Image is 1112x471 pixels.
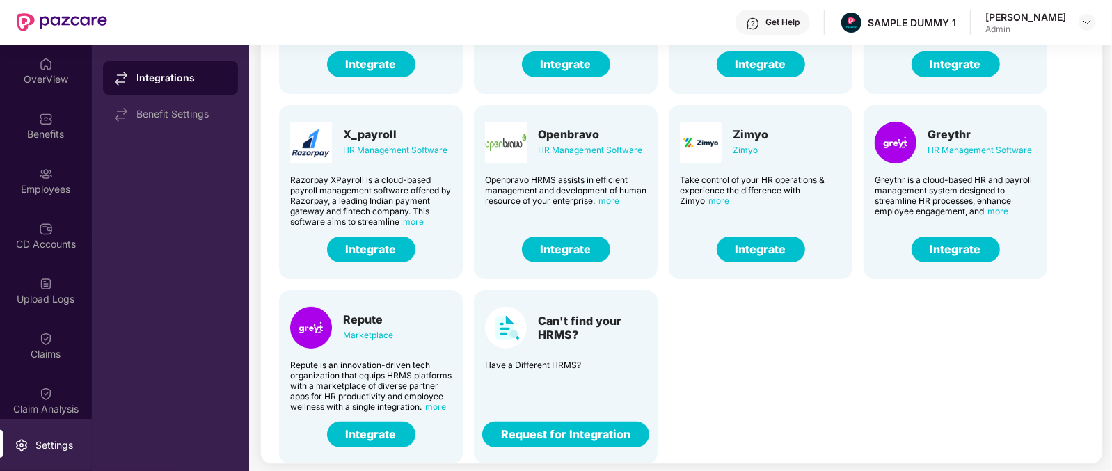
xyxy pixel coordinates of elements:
button: Integrate [717,51,805,77]
div: HR Management Software [928,143,1032,158]
span: more [403,216,424,227]
button: Integrate [327,237,415,262]
div: Repute is an innovation-driven tech organization that equips HRMS platforms with a marketplace of... [290,360,452,412]
button: Integrate [327,51,415,77]
img: Card Logo [485,307,527,349]
div: Repute [343,312,393,326]
img: Card Logo [680,122,722,163]
div: Greythr [928,127,1032,141]
div: Openbravo HRMS assists in efficient management and development of human resource of your enterprise. [485,175,646,206]
button: Integrate [717,237,805,262]
img: Card Logo [485,122,527,163]
img: svg+xml;base64,PHN2ZyB4bWxucz0iaHR0cDovL3d3dy53My5vcmcvMjAwMC9zdmciIHdpZHRoPSIxNy44MzIiIGhlaWdodD... [114,108,128,122]
div: Openbravo [538,127,642,141]
div: Razorpay XPayroll is a cloud-based payroll management software offered by Razorpay, a leading Ind... [290,175,452,227]
img: Pazcare_Alternative_logo-01-01.png [841,13,861,33]
div: HR Management Software [343,143,447,158]
div: HR Management Software [538,143,642,158]
img: svg+xml;base64,PHN2ZyBpZD0iQ2xhaW0iIHhtbG5zPSJodHRwOi8vd3d3LnczLm9yZy8yMDAwL3N2ZyIgd2lkdGg9IjIwIi... [39,332,53,346]
div: Take control of your HR operations & experience the difference with Zimyo [680,175,841,206]
div: Integrations [136,71,227,85]
span: more [598,195,619,206]
img: svg+xml;base64,PHN2ZyBpZD0iRW1wbG95ZWVzIiB4bWxucz0iaHR0cDovL3d3dy53My5vcmcvMjAwMC9zdmciIHdpZHRoPS... [39,167,53,181]
button: Integrate [327,422,415,447]
img: svg+xml;base64,PHN2ZyBpZD0iSG9tZSIgeG1sbnM9Imh0dHA6Ly93d3cudzMub3JnLzIwMDAvc3ZnIiB3aWR0aD0iMjAiIG... [39,57,53,71]
img: Card Logo [290,307,332,349]
div: Zimyo [733,143,768,158]
div: X_payroll [343,127,447,141]
div: Have a Different HRMS? [485,360,646,370]
img: svg+xml;base64,PHN2ZyBpZD0iQ2xhaW0iIHhtbG5zPSJodHRwOi8vd3d3LnczLm9yZy8yMDAwL3N2ZyIgd2lkdGg9IjIwIi... [39,387,53,401]
img: New Pazcare Logo [17,13,107,31]
img: svg+xml;base64,PHN2ZyBpZD0iU2V0dGluZy0yMHgyMCIgeG1sbnM9Imh0dHA6Ly93d3cudzMub3JnLzIwMDAvc3ZnIiB3aW... [15,438,29,452]
button: Request for Integration [482,422,649,447]
div: Zimyo [733,127,768,141]
div: [PERSON_NAME] [985,10,1066,24]
img: Card Logo [290,122,332,163]
img: svg+xml;base64,PHN2ZyBpZD0iVXBsb2FkX0xvZ3MiIGRhdGEtbmFtZT0iVXBsb2FkIExvZ3MiIHhtbG5zPSJodHRwOi8vd3... [39,277,53,291]
div: Marketplace [343,328,393,343]
div: Get Help [765,17,800,28]
img: svg+xml;base64,PHN2ZyBpZD0iSGVscC0zMngzMiIgeG1sbnM9Imh0dHA6Ly93d3cudzMub3JnLzIwMDAvc3ZnIiB3aWR0aD... [746,17,760,31]
button: Integrate [522,237,610,262]
img: svg+xml;base64,PHN2ZyBpZD0iRHJvcGRvd24tMzJ4MzIiIHhtbG5zPSJodHRwOi8vd3d3LnczLm9yZy8yMDAwL3N2ZyIgd2... [1081,17,1093,28]
img: Card Logo [875,122,916,163]
img: svg+xml;base64,PHN2ZyBpZD0iQ0RfQWNjb3VudHMiIGRhdGEtbmFtZT0iQ0QgQWNjb3VudHMiIHhtbG5zPSJodHRwOi8vd3... [39,222,53,236]
button: Integrate [912,51,1000,77]
div: Benefit Settings [136,109,227,120]
img: svg+xml;base64,PHN2ZyB4bWxucz0iaHR0cDovL3d3dy53My5vcmcvMjAwMC9zdmciIHdpZHRoPSIxNy44MzIiIGhlaWdodD... [114,72,128,86]
div: Settings [31,438,77,452]
span: more [987,206,1008,216]
button: Integrate [912,237,1000,262]
span: more [425,401,446,412]
div: Can't find your HRMS? [538,314,646,342]
button: Integrate [522,51,610,77]
div: SAMPLE DUMMY 1 [868,16,956,29]
span: more [708,195,729,206]
div: Greythr is a cloud-based HR and payroll management system designed to streamline HR processes, en... [875,175,1036,216]
img: svg+xml;base64,PHN2ZyBpZD0iQmVuZWZpdHMiIHhtbG5zPSJodHRwOi8vd3d3LnczLm9yZy8yMDAwL3N2ZyIgd2lkdGg9Ij... [39,112,53,126]
div: Admin [985,24,1066,35]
